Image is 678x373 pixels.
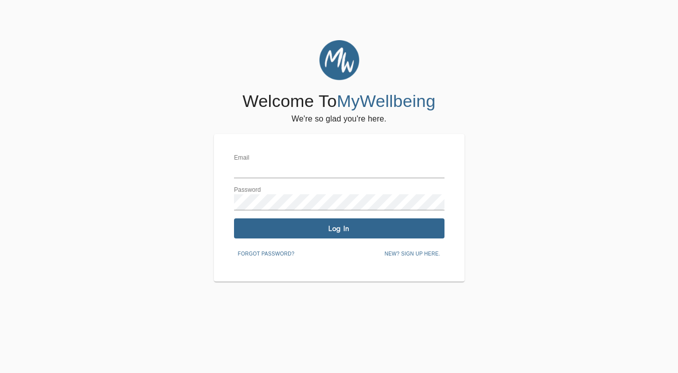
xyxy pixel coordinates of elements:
button: Forgot password? [234,246,299,262]
span: MyWellbeing [337,91,435,110]
button: New? Sign up here. [380,246,444,262]
h6: We're so glad you're here. [292,112,386,126]
h4: Welcome To [243,91,435,112]
button: Log In [234,218,444,238]
span: Log In [238,224,440,233]
label: Email [234,155,250,161]
span: New? Sign up here. [384,250,440,259]
img: MyWellbeing [319,40,359,80]
a: Forgot password? [234,249,299,257]
label: Password [234,187,261,193]
span: Forgot password? [238,250,295,259]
